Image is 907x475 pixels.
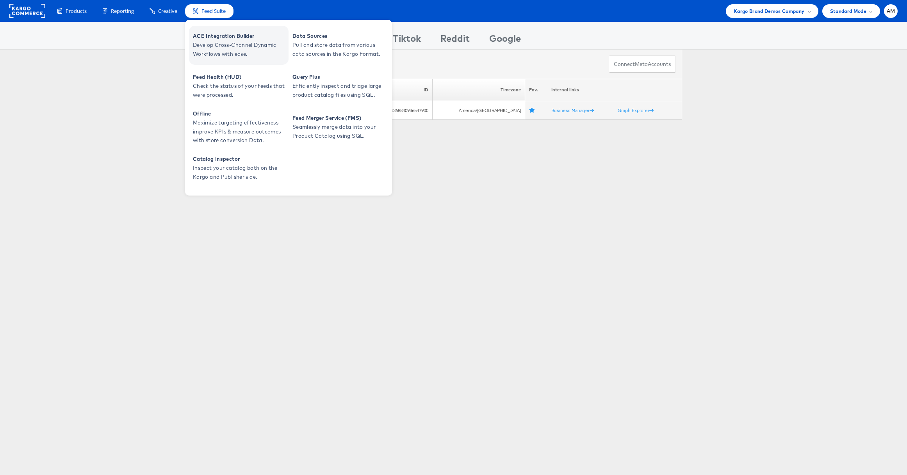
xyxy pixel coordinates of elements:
[635,60,648,68] span: meta
[193,155,287,164] span: Catalog Inspector
[609,55,676,73] button: ConnectmetaAccounts
[111,7,134,15] span: Reporting
[489,32,521,49] div: Google
[289,67,388,106] a: Query Plus Efficiently inspect and triage large product catalog files using SQL.
[193,41,287,59] span: Develop Cross-Channel Dynamic Workflows with ease.
[189,26,289,65] a: ACE Integration Builder Develop Cross-Channel Dynamic Workflows with ease.
[887,9,895,14] span: AM
[289,26,388,65] a: Data Sources Pull and store data from various data sources in the Kargo Format.
[618,107,654,113] a: Graph Explorer
[189,67,289,106] a: Feed Health (HUD) Check the status of your feeds that were processed.
[292,123,386,141] span: Seamlessly merge data into your Product Catalog using SQL.
[292,114,386,123] span: Feed Merger Service (FMS)
[193,32,287,41] span: ACE Integration Builder
[292,41,386,59] span: Pull and store data from various data sources in the Kargo Format.
[201,7,226,15] span: Feed Suite
[66,7,87,15] span: Products
[193,82,287,100] span: Check the status of your feeds that were processed.
[193,73,287,82] span: Feed Health (HUD)
[734,7,805,15] span: Kargo Brand Demos Company
[289,108,388,147] a: Feed Merger Service (FMS) Seamlessly merge data into your Product Catalog using SQL.
[189,149,289,188] a: Catalog Inspector Inspect your catalog both on the Kargo and Publisher side.
[292,32,386,41] span: Data Sources
[830,7,866,15] span: Standard Mode
[193,118,287,145] span: Maximize targeting effectiveness, improve KPIs & measure outcomes with store conversion Data.
[193,164,287,181] span: Inspect your catalog both on the Kargo and Publisher side.
[393,32,421,49] div: Tiktok
[372,79,432,101] th: ID
[292,73,386,82] span: Query Plus
[551,107,594,113] a: Business Manager
[433,79,525,101] th: Timezone
[193,109,287,118] span: Offline
[158,7,177,15] span: Creative
[189,108,289,147] a: Offline Maximize targeting effectiveness, improve KPIs & measure outcomes with store conversion D...
[433,101,525,120] td: America/[GEOGRAPHIC_DATA]
[440,32,470,49] div: Reddit
[372,101,432,120] td: 1368840936547900
[292,82,386,100] span: Efficiently inspect and triage large product catalog files using SQL.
